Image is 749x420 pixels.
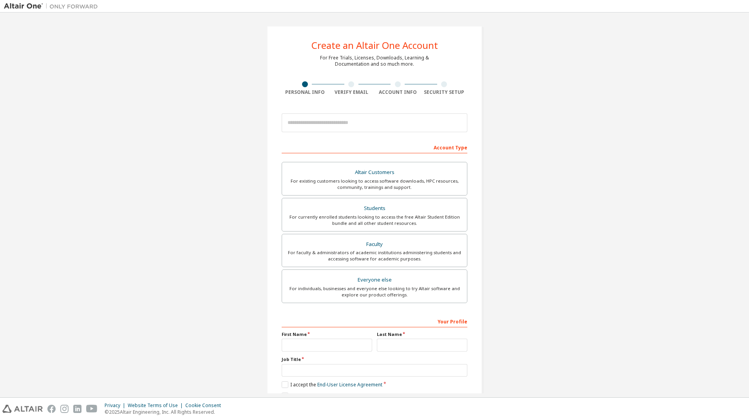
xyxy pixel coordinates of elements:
label: Last Name [377,331,467,337]
div: Your Profile [282,315,467,327]
label: I would like to receive marketing emails from Altair [282,393,403,399]
div: Altair Customers [287,167,462,178]
div: Faculty [287,239,462,250]
img: youtube.svg [86,405,98,413]
div: Students [287,203,462,214]
div: Verify Email [328,89,375,95]
div: Cookie Consent [185,402,226,409]
div: Account Info [374,89,421,95]
img: altair_logo.svg [2,405,43,413]
img: Altair One [4,2,102,10]
div: Create an Altair One Account [311,41,438,50]
div: Security Setup [421,89,468,95]
p: © 2025 Altair Engineering, Inc. All Rights Reserved. [105,409,226,415]
a: End-User License Agreement [317,381,382,388]
div: For currently enrolled students looking to access the free Altair Student Edition bundle and all ... [287,214,462,226]
div: For Free Trials, Licenses, Downloads, Learning & Documentation and so much more. [320,55,429,67]
div: For faculty & administrators of academic institutions administering students and accessing softwa... [287,249,462,262]
div: For existing customers looking to access software downloads, HPC resources, community, trainings ... [287,178,462,190]
img: linkedin.svg [73,405,81,413]
div: Everyone else [287,275,462,285]
div: Website Terms of Use [128,402,185,409]
div: Account Type [282,141,467,153]
div: Privacy [105,402,128,409]
div: For individuals, businesses and everyone else looking to try Altair software and explore our prod... [287,285,462,298]
label: First Name [282,331,372,337]
label: I accept the [282,381,382,388]
img: facebook.svg [47,405,56,413]
div: Personal Info [282,89,328,95]
label: Job Title [282,356,467,363]
img: instagram.svg [60,405,69,413]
